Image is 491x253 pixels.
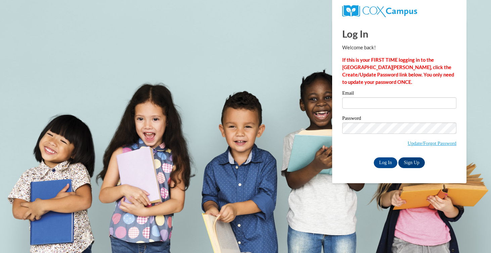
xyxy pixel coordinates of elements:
a: Sign Up [398,157,425,168]
a: Update/Forgot Password [408,141,456,146]
label: Password [342,116,456,122]
label: Email [342,91,456,97]
h1: Log In [342,27,456,41]
strong: If this is your FIRST TIME logging in to the [GEOGRAPHIC_DATA][PERSON_NAME], click the Create/Upd... [342,57,454,85]
input: Log In [374,157,397,168]
img: COX Campus [342,5,417,17]
p: Welcome back! [342,44,456,51]
a: COX Campus [342,8,417,13]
